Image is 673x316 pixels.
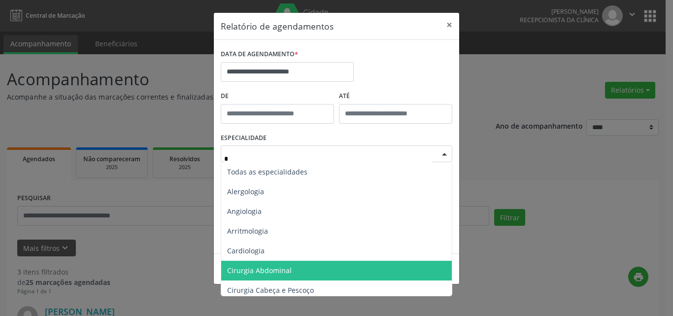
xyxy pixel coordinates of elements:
button: Close [439,13,459,37]
span: Alergologia [227,187,264,196]
label: ATÉ [339,89,452,104]
span: Cardiologia [227,246,265,255]
label: ESPECIALIDADE [221,131,267,146]
span: Todas as especialidades [227,167,307,176]
label: DATA DE AGENDAMENTO [221,47,298,62]
span: Arritmologia [227,226,268,236]
span: Cirurgia Abdominal [227,266,292,275]
span: Angiologia [227,207,262,216]
span: Cirurgia Cabeça e Pescoço [227,285,314,295]
h5: Relatório de agendamentos [221,20,334,33]
label: De [221,89,334,104]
